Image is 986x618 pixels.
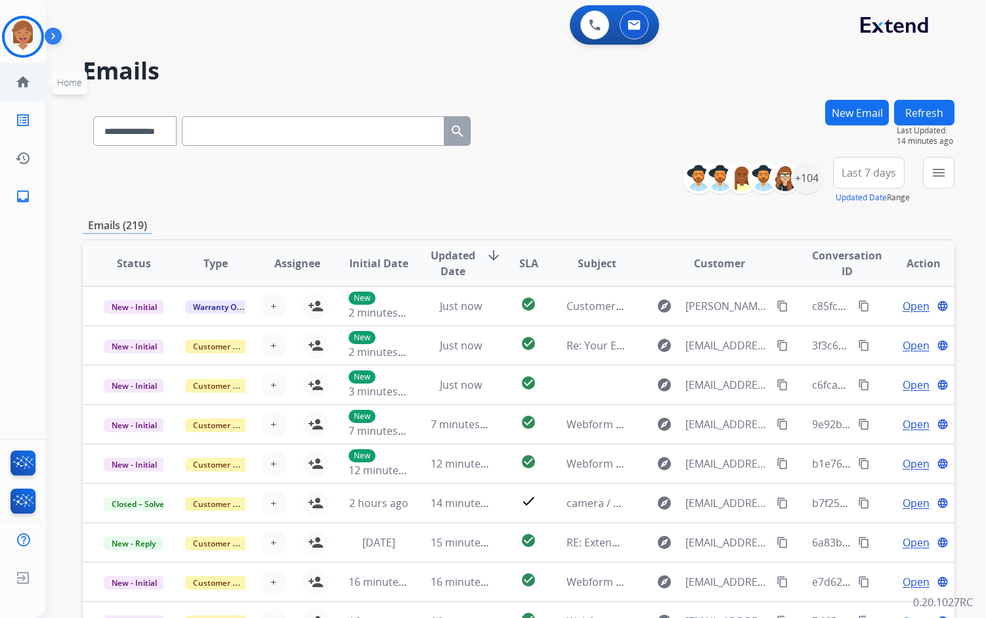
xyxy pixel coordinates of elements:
mat-icon: content_copy [777,418,788,430]
mat-icon: person_add [308,535,324,550]
mat-icon: language [937,537,949,548]
span: [EMAIL_ADDRESS][DOMAIN_NAME] [685,416,769,432]
mat-icon: check_circle [521,572,536,588]
button: New Email [825,100,889,125]
mat-icon: check_circle [521,336,536,351]
mat-icon: person_add [308,298,324,314]
span: + [270,535,276,550]
span: Open [903,298,930,314]
span: Subject [578,255,616,271]
span: 14 minutes ago [431,496,507,510]
mat-icon: explore [656,298,672,314]
mat-icon: language [937,379,949,391]
mat-icon: content_copy [858,537,870,548]
span: 2 minutes ago [349,345,419,359]
span: 7 minutes ago [349,424,419,438]
mat-icon: language [937,300,949,312]
p: 0.20.1027RC [913,594,973,610]
span: Customer Support [185,497,270,511]
span: Webform from [EMAIL_ADDRESS][DOMAIN_NAME] on [DATE] [567,417,864,431]
button: + [261,490,287,516]
mat-icon: language [937,340,949,351]
button: Last 7 days [833,157,905,188]
span: 3 minutes ago [349,384,419,399]
span: New - Initial [104,340,165,353]
span: Last Updated: [897,125,954,136]
span: + [270,377,276,393]
span: 12 minutes ago [349,463,425,477]
mat-icon: check_circle [521,414,536,430]
span: Open [903,338,930,353]
h2: Emails [83,58,954,84]
span: + [270,298,276,314]
span: Customer Support [185,418,270,432]
mat-icon: content_copy [777,379,788,391]
p: New [349,449,375,462]
button: + [261,569,287,595]
span: Webform from [EMAIL_ADDRESS][DOMAIN_NAME] on [DATE] [567,456,864,471]
mat-icon: history [15,150,31,166]
mat-icon: check_circle [521,375,536,391]
span: + [270,495,276,511]
span: Just now [440,338,482,353]
span: Assignee [274,255,320,271]
span: Open [903,574,930,590]
mat-icon: person_add [308,416,324,432]
span: Re: Your Extend claim is being reviewed [567,338,761,353]
span: + [270,416,276,432]
mat-icon: person_add [308,456,324,472]
mat-icon: arrow_downward [486,248,502,263]
span: [PERSON_NAME][EMAIL_ADDRESS][PERSON_NAME][DOMAIN_NAME] [685,298,769,314]
span: Customer [694,255,745,271]
mat-icon: content_copy [858,458,870,470]
mat-icon: check_circle [521,296,536,312]
span: SLA [519,255,538,271]
span: 7 minutes ago [431,417,501,431]
mat-icon: content_copy [858,576,870,588]
mat-icon: person_add [308,338,324,353]
span: Just now [440,299,482,313]
mat-icon: inbox [15,188,31,204]
mat-icon: language [937,458,949,470]
span: camera / and warranty invoice [567,496,717,510]
mat-icon: language [937,576,949,588]
span: Customer Support [185,458,270,472]
mat-icon: content_copy [777,340,788,351]
span: 2 minutes ago [349,305,419,320]
span: 12 minutes ago [431,456,507,471]
mat-icon: content_copy [777,537,788,548]
span: + [270,338,276,353]
span: Customer Support [185,379,270,393]
mat-icon: explore [656,416,672,432]
button: + [261,411,287,437]
mat-icon: search [450,123,465,139]
span: Customer Support [185,340,270,353]
mat-icon: content_copy [777,458,788,470]
mat-icon: person_add [308,495,324,511]
span: + [270,574,276,590]
span: Status [117,255,151,271]
p: New [349,410,375,423]
span: + [270,456,276,472]
mat-icon: check [521,493,536,509]
img: avatar [5,18,41,55]
span: Warranty Ops [185,300,253,314]
span: Customer Invoice Warranty [567,299,702,313]
mat-icon: explore [656,495,672,511]
span: New - Initial [104,576,165,590]
p: New [349,331,375,344]
span: RE: Extend Shipping Protection - Adorama Ord# 34184582 [567,535,852,550]
span: [EMAIL_ADDRESS][DOMAIN_NAME] [685,456,769,472]
span: Open [903,456,930,472]
span: New - Initial [104,418,165,432]
mat-icon: content_copy [777,497,788,509]
span: [EMAIL_ADDRESS][DOMAIN_NAME] [685,535,769,550]
mat-icon: content_copy [858,340,870,351]
mat-icon: check_circle [521,533,536,548]
span: Open [903,377,930,393]
span: Customer Support [185,576,270,590]
button: Refresh [894,100,954,125]
div: +104 [791,162,823,194]
mat-icon: content_copy [777,576,788,588]
span: New - Reply [104,537,163,550]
